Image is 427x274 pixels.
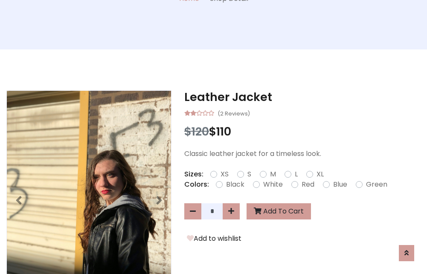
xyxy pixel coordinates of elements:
[184,233,244,244] button: Add to wishlist
[247,169,251,179] label: S
[295,169,298,179] label: L
[226,179,244,190] label: Black
[184,125,421,138] h3: $
[218,108,250,118] small: (2 Reviews)
[317,169,324,179] label: XL
[221,169,229,179] label: XS
[247,203,311,219] button: Add To Cart
[366,179,387,190] label: Green
[302,179,314,190] label: Red
[184,90,421,104] h3: Leather Jacket
[270,169,276,179] label: M
[333,179,347,190] label: Blue
[184,149,421,159] p: Classic leather jacket for a timeless look.
[184,169,203,179] p: Sizes:
[216,124,231,139] span: 110
[184,124,209,139] span: $120
[263,179,283,190] label: White
[184,179,209,190] p: Colors:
